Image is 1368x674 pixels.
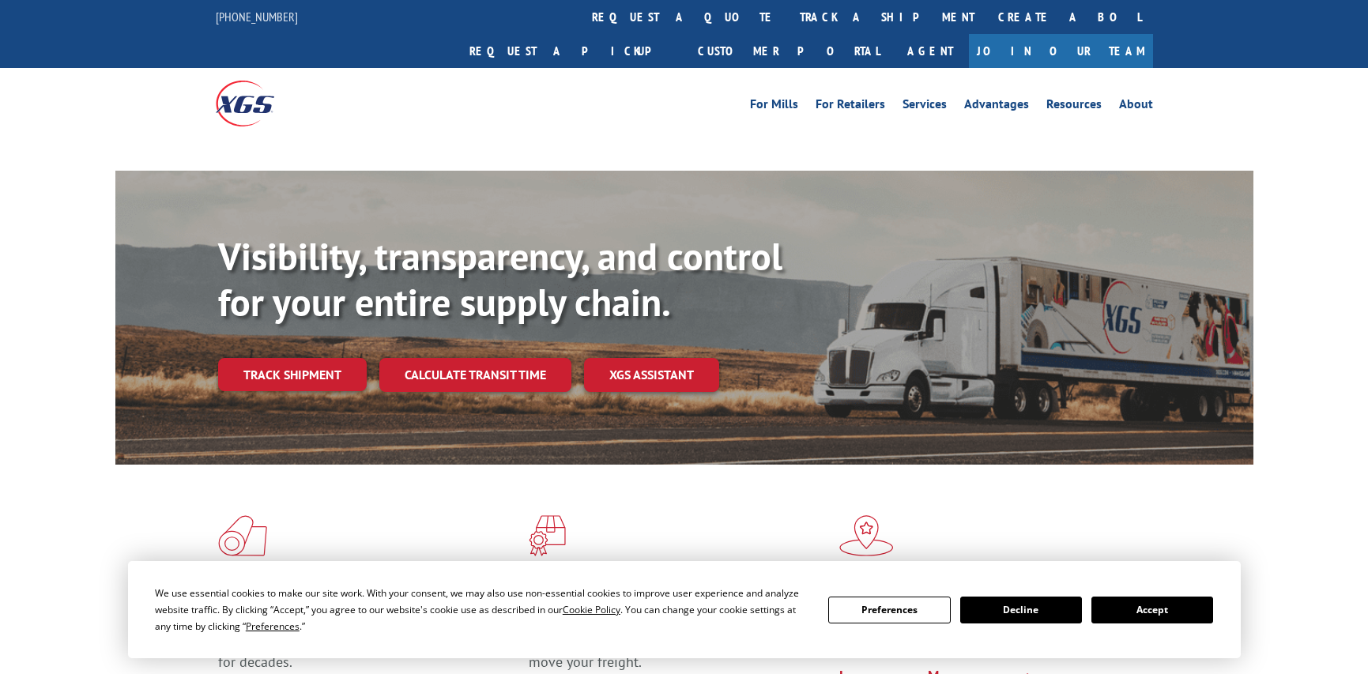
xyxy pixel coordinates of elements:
[969,34,1153,68] a: Join Our Team
[1119,98,1153,115] a: About
[1091,597,1213,623] button: Accept
[218,232,782,326] b: Visibility, transparency, and control for your entire supply chain.
[458,34,686,68] a: Request a pickup
[964,98,1029,115] a: Advantages
[218,515,267,556] img: xgs-icon-total-supply-chain-intelligence-red
[155,585,809,634] div: We use essential cookies to make our site work. With your consent, we may also use non-essential ...
[839,515,894,556] img: xgs-icon-flagship-distribution-model-red
[563,603,620,616] span: Cookie Policy
[686,34,891,68] a: Customer Portal
[816,98,885,115] a: For Retailers
[584,358,719,392] a: XGS ASSISTANT
[750,98,798,115] a: For Mills
[218,358,367,391] a: Track shipment
[891,34,969,68] a: Agent
[216,9,298,24] a: [PHONE_NUMBER]
[529,515,566,556] img: xgs-icon-focused-on-flooring-red
[1046,98,1102,115] a: Resources
[379,358,571,392] a: Calculate transit time
[828,597,950,623] button: Preferences
[246,619,300,633] span: Preferences
[903,98,947,115] a: Services
[218,615,516,671] span: As an industry carrier of choice, XGS has brought innovation and dedication to flooring logistics...
[128,561,1241,658] div: Cookie Consent Prompt
[960,597,1082,623] button: Decline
